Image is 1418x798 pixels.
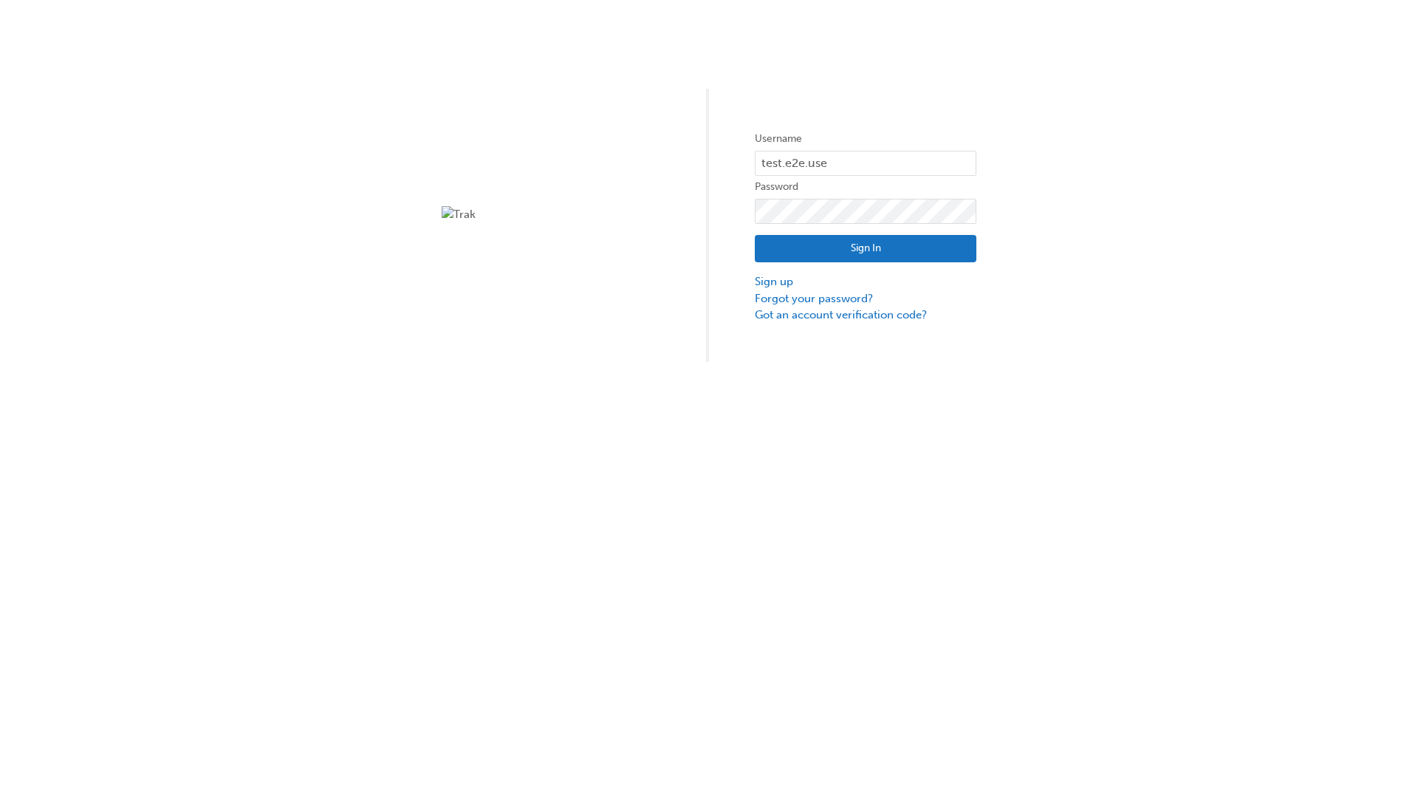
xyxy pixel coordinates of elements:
[755,235,976,263] button: Sign In
[755,307,976,324] a: Got an account verification code?
[442,206,663,223] img: Trak
[755,151,976,176] input: Username
[755,178,976,196] label: Password
[755,290,976,307] a: Forgot your password?
[755,273,976,290] a: Sign up
[755,130,976,148] label: Username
